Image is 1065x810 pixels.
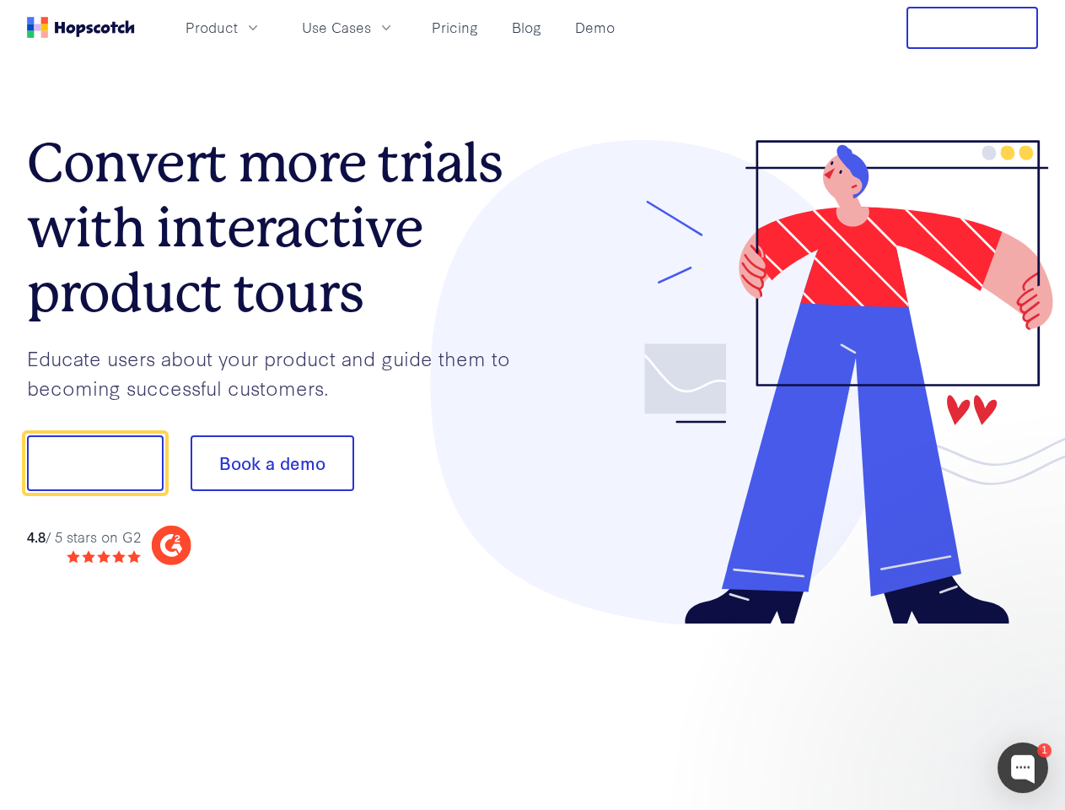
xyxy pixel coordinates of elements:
button: Free Trial [906,7,1038,49]
span: Use Cases [302,17,371,38]
a: Blog [505,13,548,41]
p: Educate users about your product and guide them to becoming successful customers. [27,343,533,402]
strong: 4.8 [27,526,46,546]
div: / 5 stars on G2 [27,526,141,548]
h1: Convert more trials with interactive product tours [27,131,533,325]
button: Product [175,13,272,41]
a: Pricing [425,13,485,41]
button: Show me! [27,435,164,491]
a: Home [27,17,135,38]
a: Demo [568,13,621,41]
button: Book a demo [191,435,354,491]
div: 1 [1037,743,1052,758]
span: Product [186,17,238,38]
button: Use Cases [292,13,405,41]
